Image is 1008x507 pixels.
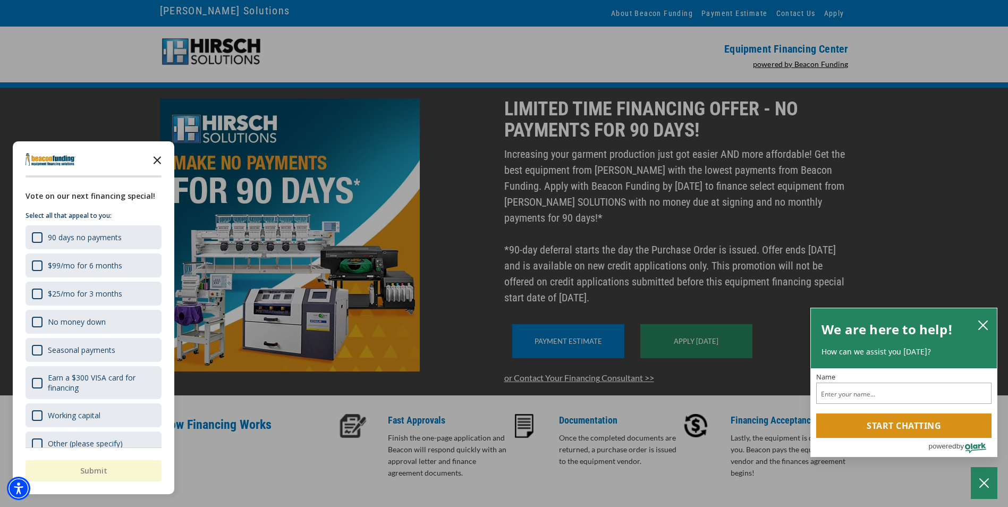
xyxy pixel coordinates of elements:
button: Submit [26,460,162,481]
span: by [956,440,964,453]
div: 90 days no payments [48,232,122,242]
div: Accessibility Menu [7,477,30,500]
div: $99/mo for 6 months [26,253,162,277]
div: No money down [26,310,162,334]
div: 90 days no payments [26,225,162,249]
div: Survey [13,141,174,494]
button: Start chatting [816,413,992,438]
div: $25/mo for 3 months [26,282,162,306]
div: Working capital [48,410,100,420]
div: Vote on our next financing special! [26,190,162,202]
button: close chatbox [975,317,992,332]
button: Close Chatbox [971,467,997,499]
div: No money down [48,317,106,327]
div: olark chatbox [810,308,997,458]
div: $25/mo for 3 months [48,289,122,299]
div: Earn a $300 VISA card for financing [48,373,155,393]
div: Earn a $300 VISA card for financing [26,366,162,399]
img: Company logo [26,153,75,166]
div: $99/mo for 6 months [48,260,122,271]
p: How can we assist you [DATE]? [821,347,986,357]
span: powered [928,440,956,453]
div: Working capital [26,403,162,427]
h2: We are here to help! [821,319,953,340]
button: Close the survey [147,149,168,170]
input: Name [816,383,992,404]
p: Select all that appeal to you: [26,210,162,221]
div: Other (please specify) [26,432,162,455]
label: Name [816,374,992,381]
div: Seasonal payments [26,338,162,362]
a: Powered by Olark [928,438,997,457]
div: Seasonal payments [48,345,115,355]
div: Other (please specify) [48,438,123,449]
